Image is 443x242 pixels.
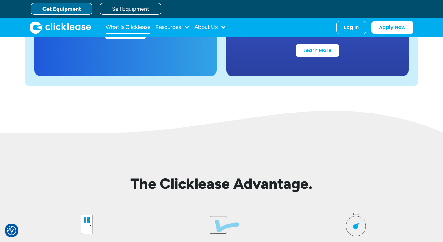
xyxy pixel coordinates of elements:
[25,175,418,193] h2: The Clicklease Advantage.
[194,21,226,34] div: About Us
[344,24,359,30] div: Log In
[7,226,16,235] button: Consent Preferences
[371,21,413,34] a: Apply Now
[31,3,92,15] a: Get Equipment
[30,21,91,34] a: home
[30,21,91,34] img: Clicklease logo
[100,3,161,15] a: Sell Equipment
[155,21,190,34] div: Resources
[296,44,339,57] a: Learn More
[7,226,16,235] img: Revisit consent button
[106,21,150,34] a: What Is Clicklease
